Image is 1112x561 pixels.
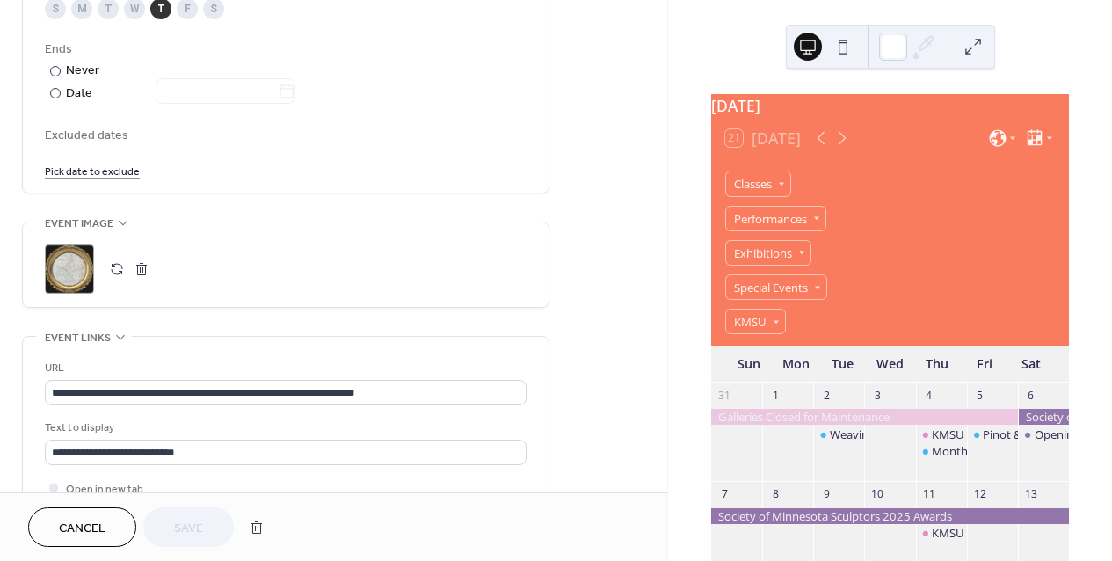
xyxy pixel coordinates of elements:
span: Open in new tab [66,480,143,499]
div: 10 [870,487,885,502]
div: Pinot & Paint [967,426,1018,442]
div: Wed [867,346,914,382]
div: KMSU Radio: The Exhibitionists [932,426,1094,442]
div: 4 [921,388,936,403]
div: Date [66,84,295,104]
div: Weaving Sound - Sound Healing Experience [813,426,864,442]
div: Text to display [45,419,523,437]
div: Society of Minnesota Sculptors 2025 Awards [1018,409,1069,425]
div: Thu [913,346,961,382]
div: Ends [45,40,523,59]
div: KMSU Radio: The Exhibitionists [916,525,967,541]
div: KMSU Radio: The Exhibitionists [932,525,1094,541]
span: Excluded dates [45,127,527,145]
div: 11 [921,487,936,502]
span: Pick date to exclude [45,163,140,181]
div: 1 [768,388,783,403]
div: 31 [717,388,732,403]
div: Pinot & Paint [983,426,1052,442]
div: KMSU Radio: The Exhibitionists [916,426,967,442]
div: 7 [717,487,732,502]
div: 3 [870,388,885,403]
span: Event links [45,329,111,347]
div: Sun [725,346,773,382]
div: Sat [1007,346,1055,382]
div: Monthly Fiber Arts Group [916,443,967,459]
div: ; [45,244,94,294]
div: 12 [972,487,987,502]
span: Event image [45,215,113,233]
div: Mon [773,346,820,382]
div: Monthly Fiber Arts Group [932,443,1066,459]
div: 8 [768,487,783,502]
div: 5 [972,388,987,403]
div: 9 [819,487,834,502]
div: Tue [819,346,867,382]
div: 6 [1023,388,1038,403]
div: URL [45,359,523,377]
div: [DATE] [711,94,1069,117]
div: 2 [819,388,834,403]
div: Galleries Closed for Maintenance [711,409,1018,425]
button: Cancel [28,507,136,547]
span: Cancel [59,520,105,538]
div: Never [66,62,100,80]
div: Society of Minnesota Sculptors 2025 Awards [711,508,1069,524]
div: Fri [961,346,1008,382]
div: 13 [1023,487,1038,502]
div: Weaving Sound - Sound Healing Experience [830,426,1057,442]
div: Opening Reception: Society of Minnesota Sculptors 2025 Awards [1018,426,1069,442]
